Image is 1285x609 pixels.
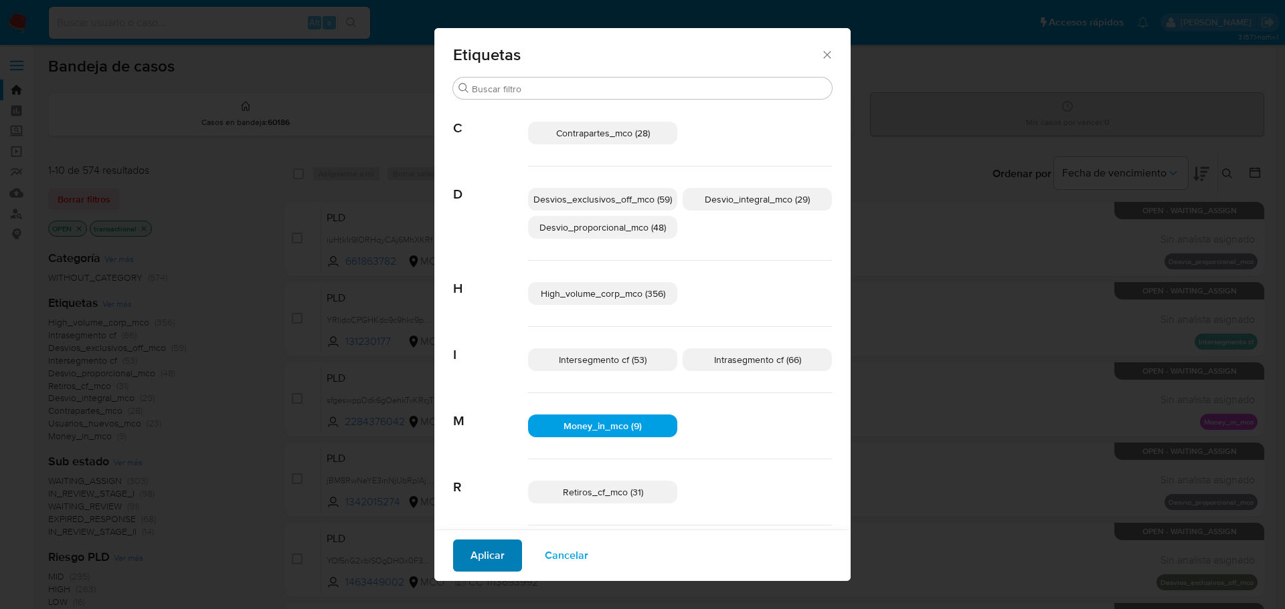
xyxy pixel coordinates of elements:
[541,287,665,300] span: High_volume_corp_mco (356)
[539,221,666,234] span: Desvio_proporcional_mco (48)
[563,485,643,499] span: Retiros_cf_mco (31)
[683,188,832,211] div: Desvio_integral_mco (29)
[528,282,677,305] div: High_volume_corp_mco (356)
[472,83,827,95] input: Buscar filtro
[470,541,505,570] span: Aplicar
[453,166,528,203] span: D
[705,193,810,206] span: Desvio_integral_mco (29)
[453,539,522,572] button: Aplicar
[453,525,528,562] span: U
[528,122,677,144] div: Contrapartes_mco (28)
[458,83,469,94] button: Buscar
[714,353,801,366] span: Intrasegmento cf (66)
[528,348,677,371] div: Intersegmento cf (53)
[453,261,528,297] span: H
[453,100,528,136] span: C
[545,541,588,570] span: Cancelar
[453,327,528,363] span: I
[528,481,677,503] div: Retiros_cf_mco (31)
[528,216,677,239] div: Desvio_proporcional_mco (48)
[683,348,832,371] div: Intrasegmento cf (66)
[453,47,821,63] span: Etiquetas
[564,419,642,433] span: Money_in_mco (9)
[528,414,677,437] div: Money_in_mco (9)
[528,188,677,211] div: Desvios_exclusivos_off_mco (59)
[559,353,647,366] span: Intersegmento cf (53)
[527,539,606,572] button: Cancelar
[453,393,528,429] span: M
[453,459,528,495] span: R
[556,126,650,140] span: Contrapartes_mco (28)
[533,193,672,206] span: Desvios_exclusivos_off_mco (59)
[821,48,833,60] button: Cerrar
